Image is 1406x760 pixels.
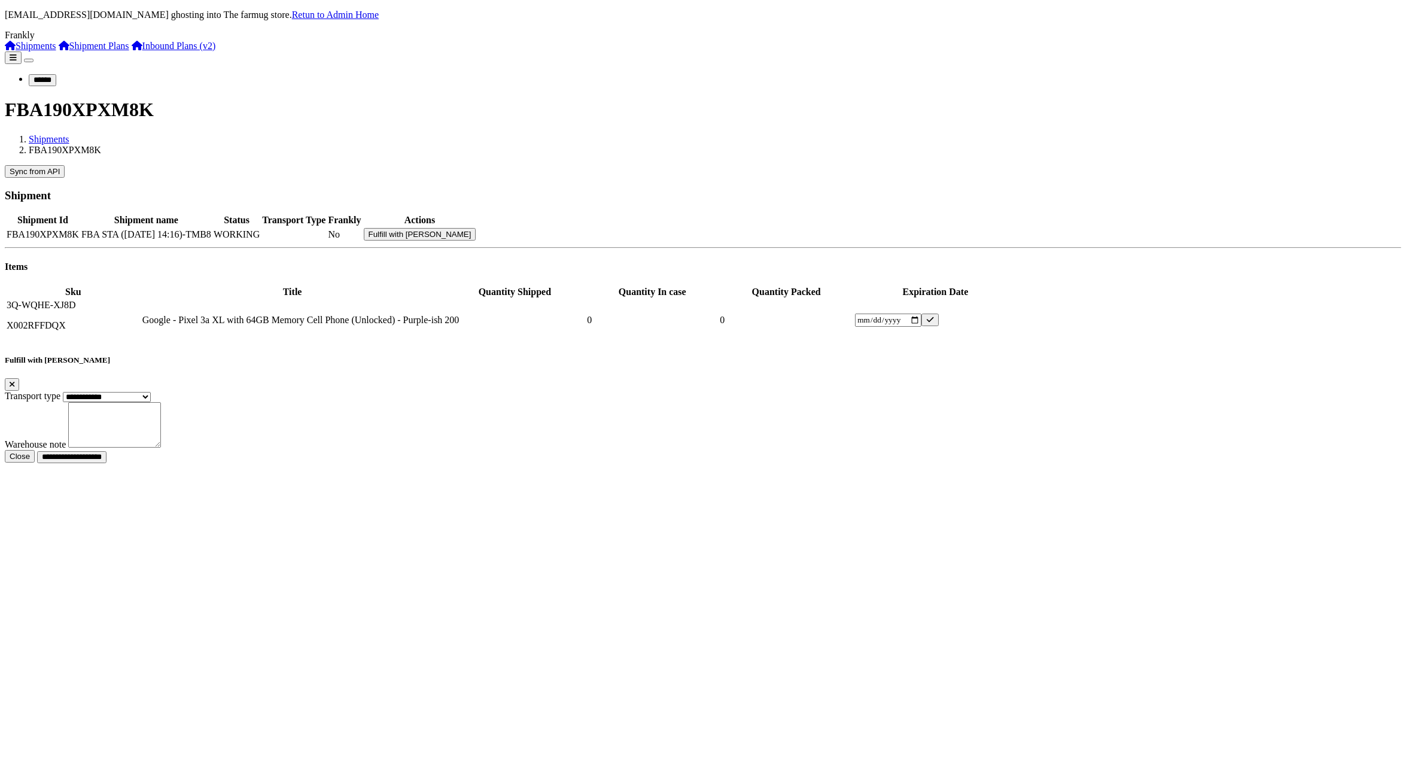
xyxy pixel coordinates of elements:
[7,320,140,331] p: X002RFFDQX
[5,355,1401,365] h5: Fulfill with [PERSON_NAME]
[444,299,585,341] td: 200
[261,214,326,226] th: Transport Type
[59,41,129,51] a: Shipment Plans
[444,286,585,298] th: Quantity Shipped
[854,286,1016,298] th: Expiration Date
[81,214,212,226] th: Shipment name
[364,228,476,241] button: Fulfill with [PERSON_NAME]
[5,450,35,463] button: Close
[29,145,1401,156] li: FBA190XPXM8K
[6,286,141,298] th: Sku
[213,214,260,226] th: Status
[24,59,34,62] button: Toggle navigation
[5,189,1401,202] h3: Shipment
[142,286,443,298] th: Title
[29,134,69,144] a: Shipments
[292,10,379,20] a: Retun to Admin Home
[586,299,718,341] td: 0
[327,227,361,241] td: No
[5,99,1401,121] h1: FBA190XPXM8K
[132,41,216,51] a: Inbound Plans (v2)
[6,299,141,341] td: 3Q-WQHE-XJ8D
[142,299,443,341] td: Google - Pixel 3a XL with 64GB Memory Cell Phone (Unlocked) - Purple-ish
[6,227,80,241] td: FBA190XPXM8K
[5,391,60,401] label: Transport type
[5,165,65,178] button: Sync from API
[5,30,1401,41] div: Frankly
[81,227,212,241] td: FBA STA ([DATE] 14:16)-TMB8
[5,439,66,449] label: Warehouse note
[6,214,80,226] th: Shipment Id
[363,214,477,226] th: Actions
[5,262,1401,272] h4: Items
[719,299,853,341] td: 0
[327,214,361,226] th: Frankly
[5,378,19,391] button: Close
[5,41,56,51] a: Shipments
[586,286,718,298] th: Quantity In case
[5,10,1401,20] p: [EMAIL_ADDRESS][DOMAIN_NAME] ghosting into The farmug store.
[213,227,260,241] td: WORKING
[719,286,853,298] th: Quantity Packed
